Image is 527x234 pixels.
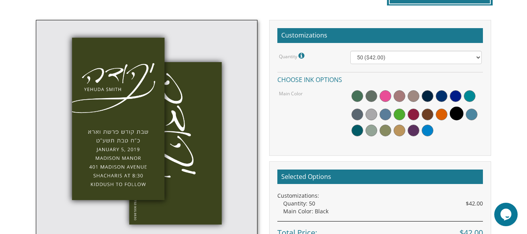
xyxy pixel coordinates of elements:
[279,90,303,97] label: Main Color
[494,203,519,226] iframe: chat widget
[277,72,483,86] h4: Choose ink options
[277,28,483,43] h2: Customizations
[283,200,483,207] div: Quantity: 50
[277,192,483,200] div: Customizations:
[466,200,483,207] span: $42.00
[283,207,483,215] div: Main Color: Black
[279,51,306,61] label: Quantity
[277,170,483,184] h2: Selected Options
